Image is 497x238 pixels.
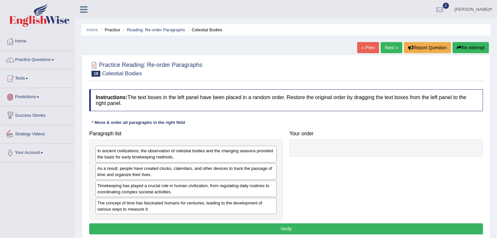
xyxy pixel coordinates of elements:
a: Reading: Re-order Paragraphs [127,27,185,32]
a: Next » [381,42,402,53]
small: Celestial Bodies [102,70,142,77]
a: Strategy Videos [0,125,75,141]
a: Home [87,27,98,32]
a: Predictions [0,88,75,104]
button: Re-Attempt [453,42,489,53]
h2: Practice Reading: Re-order Paragraphs [89,60,202,77]
div: As a result, people have created clocks, calendars, and other devices to track the passage of tim... [95,163,277,180]
div: The concept of time has fascinated humans for centuries, leading to the development of various wa... [95,198,277,214]
li: Practice [99,27,120,33]
span: 19 [91,71,100,77]
h4: The text boxes in the left panel have been placed in a random order. Restore the original order b... [89,89,483,111]
a: Your Account [0,144,75,160]
button: Verify [89,223,483,234]
li: Celestial Bodies [186,27,222,33]
h4: Your order [290,131,483,137]
a: Practice Questions [0,51,75,67]
a: Success Stories [0,107,75,123]
button: Report Question [404,42,451,53]
div: * Move & order all paragraphs in the right field [89,119,188,126]
div: Timekeeping has played a crucial role in human civilization, from regulating daily routines to co... [95,181,277,197]
a: Home [0,32,75,49]
h4: Paragraph list [89,131,283,137]
a: Tests [0,69,75,86]
div: In ancient civilizations, the observation of celestial bodies and the changing seasons provided t... [95,146,277,162]
span: 0 [443,3,449,9]
b: Instructions: [96,95,127,100]
a: « Prev [357,42,379,53]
